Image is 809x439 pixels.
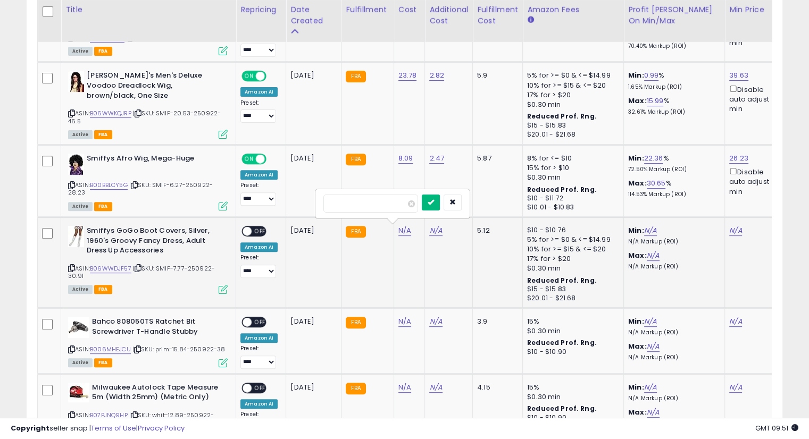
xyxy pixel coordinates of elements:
[628,250,647,260] b: Max:
[94,47,112,56] span: FBA
[290,154,333,163] div: [DATE]
[240,333,278,343] div: Amazon AI
[68,154,228,209] div: ASIN:
[290,317,333,326] div: [DATE]
[477,317,514,326] div: 3.9
[398,225,411,236] a: N/A
[628,329,716,336] p: N/A Markup (ROI)
[290,4,337,27] div: Date Created
[240,87,278,97] div: Amazon AI
[729,4,784,15] div: Min Price
[527,112,597,121] b: Reduced Prof. Rng.
[252,227,269,236] span: OFF
[429,4,468,27] div: Additional Cost
[644,382,657,393] a: N/A
[265,72,282,81] span: OFF
[429,225,442,236] a: N/A
[240,182,278,206] div: Preset:
[252,318,269,327] span: OFF
[628,316,644,326] b: Min:
[240,33,278,57] div: Preset:
[628,154,716,173] div: %
[68,264,215,280] span: | SKU: SMIF-7.77-250922-30.91
[11,423,49,433] strong: Copyright
[92,383,221,405] b: Milwaukee Autolock Tape Measure 5m (Width 25mm) (Metric Only)
[628,178,647,188] b: Max:
[398,382,411,393] a: N/A
[346,4,389,15] div: Fulfillment
[628,96,647,106] b: Max:
[65,4,231,15] div: Title
[527,100,615,109] div: $0.30 min
[729,382,742,393] a: N/A
[628,83,716,91] p: 1.65% Markup (ROI)
[138,423,185,433] a: Privacy Policy
[68,47,93,56] span: All listings currently available for purchase on Amazon
[68,130,93,139] span: All listings currently available for purchase on Amazon
[68,317,228,366] div: ASIN:
[628,43,716,50] p: 70.40% Markup (ROI)
[290,383,333,392] div: [DATE]
[68,5,228,55] div: ASIN:
[628,225,644,235] b: Min:
[68,71,228,138] div: ASIN:
[527,326,615,336] div: $0.30 min
[628,191,716,198] p: 114.53% Markup (ROI)
[527,276,597,285] b: Reduced Prof. Rng.
[628,71,716,90] div: %
[527,244,615,254] div: 10% for >= $15 & <= $20
[68,226,228,293] div: ASIN:
[398,153,413,164] a: 8.09
[729,225,742,236] a: N/A
[647,178,666,189] a: 30.65
[527,338,597,347] b: Reduced Prof. Rng.
[527,264,615,273] div: $0.30 min
[68,383,89,402] img: 41iIJWDqpsL._SL40_.jpg
[527,285,615,294] div: $15 - $15.83
[346,383,365,394] small: FBA
[527,163,615,173] div: 15% for > $10
[729,70,748,81] a: 39.63
[527,4,619,15] div: Amazon Fees
[477,71,514,80] div: 5.9
[429,70,444,81] a: 2.82
[527,173,615,182] div: $0.30 min
[477,383,514,392] div: 4.15
[527,154,615,163] div: 8% for <= $10
[644,153,663,164] a: 22.36
[87,71,216,103] b: [PERSON_NAME]'s Men's Deluxe Voodoo Dreadlock Wig, brown/black, One Size
[647,250,660,261] a: N/A
[527,130,615,139] div: $20.01 - $21.68
[527,404,597,413] b: Reduced Prof. Rng.
[243,72,256,81] span: ON
[429,316,442,327] a: N/A
[290,226,333,235] div: [DATE]
[644,225,657,236] a: N/A
[527,203,615,212] div: $10.01 - $10.83
[240,4,281,15] div: Repricing
[628,407,647,417] b: Max:
[628,153,644,163] b: Min:
[240,254,278,278] div: Preset:
[252,383,269,392] span: OFF
[647,96,664,106] a: 15.99
[628,238,716,246] p: N/A Markup (ROI)
[398,4,421,15] div: Cost
[628,179,716,198] div: %
[68,358,93,367] span: All listings currently available for purchase on Amazon
[527,235,615,244] div: 5% for >= $0 & <= $14.99
[429,153,444,164] a: 2.47
[527,121,615,130] div: $15 - $15.83
[527,194,615,203] div: $10 - $11.72
[346,317,365,328] small: FBA
[477,226,514,235] div: 5.12
[240,99,278,123] div: Preset:
[92,317,221,339] b: Bahco 808050TS Ratchet Bit Screwdriver T-Handle Stubby
[527,392,615,402] div: $0.30 min
[527,81,615,90] div: 10% for >= $15 & <= $20
[346,71,365,82] small: FBA
[68,226,84,247] img: 3186BOdXzjL._SL40_.jpg
[290,71,333,80] div: [DATE]
[628,263,716,271] p: N/A Markup (ROI)
[68,285,93,294] span: All listings currently available for purchase on Amazon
